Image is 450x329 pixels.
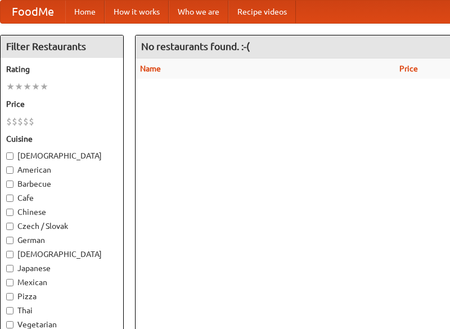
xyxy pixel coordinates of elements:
li: ★ [40,80,48,93]
li: ★ [23,80,31,93]
h4: Filter Restaurants [1,35,123,58]
label: [DEMOGRAPHIC_DATA] [6,150,118,161]
input: Japanese [6,265,13,272]
input: German [6,237,13,244]
a: Home [65,1,105,23]
label: Cafe [6,192,118,204]
label: Barbecue [6,178,118,190]
label: [DEMOGRAPHIC_DATA] [6,249,118,260]
a: Recipe videos [228,1,296,23]
label: Pizza [6,291,118,302]
label: Chinese [6,206,118,218]
input: Chinese [6,209,13,216]
input: Thai [6,307,13,314]
li: $ [12,115,17,128]
h5: Cuisine [6,133,118,145]
input: Czech / Slovak [6,223,13,230]
label: Czech / Slovak [6,220,118,232]
label: Mexican [6,277,118,288]
li: $ [17,115,23,128]
input: Mexican [6,279,13,286]
input: Pizza [6,293,13,300]
input: Vegetarian [6,321,13,328]
label: American [6,164,118,175]
h5: Rating [6,64,118,75]
li: ★ [6,80,15,93]
a: How it works [105,1,169,23]
a: Price [399,64,418,73]
input: [DEMOGRAPHIC_DATA] [6,251,13,258]
a: Who we are [169,1,228,23]
label: Thai [6,305,118,316]
label: Japanese [6,263,118,274]
input: Barbecue [6,181,13,188]
li: $ [6,115,12,128]
input: [DEMOGRAPHIC_DATA] [6,152,13,160]
li: ★ [15,80,23,93]
h5: Price [6,98,118,110]
a: FoodMe [1,1,65,23]
label: German [6,235,118,246]
input: Cafe [6,195,13,202]
li: ★ [31,80,40,93]
ng-pluralize: No restaurants found. :-( [141,41,250,52]
li: $ [29,115,34,128]
input: American [6,166,13,174]
a: Name [140,64,161,73]
li: $ [23,115,29,128]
